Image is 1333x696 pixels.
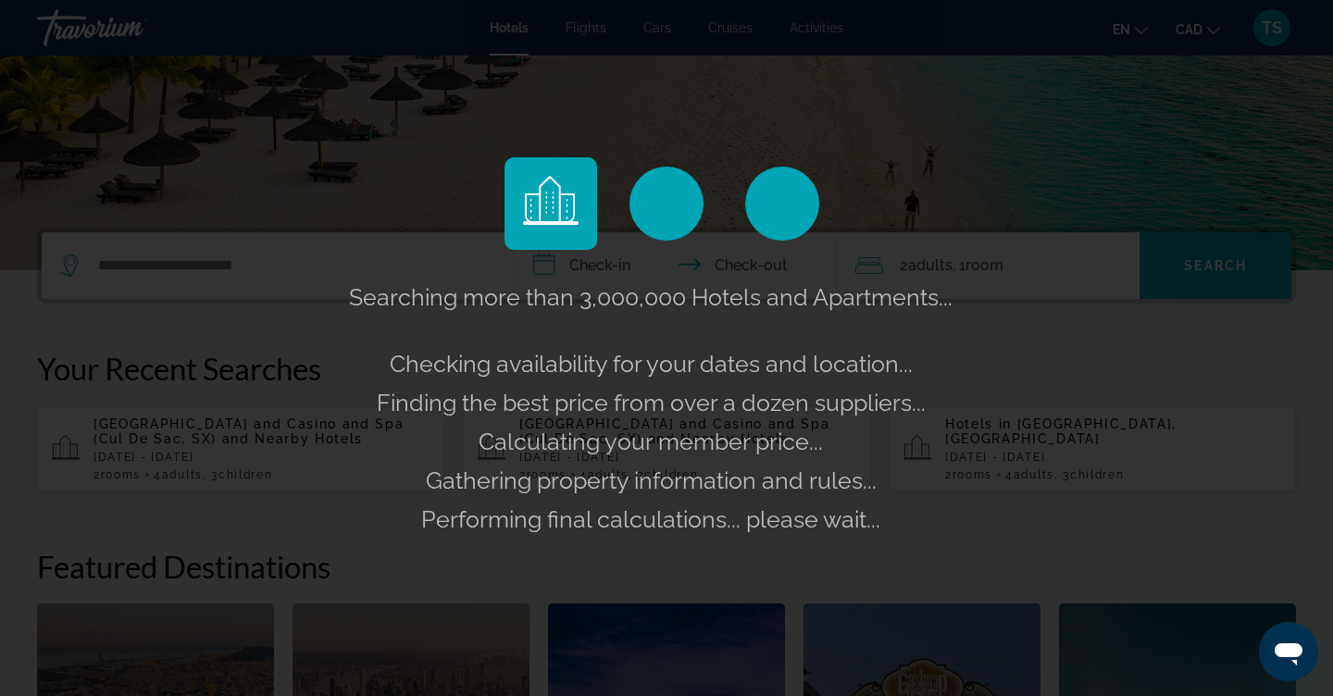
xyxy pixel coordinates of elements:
span: Gathering property information and rules... [426,466,877,494]
span: Checking availability for your dates and location... [390,350,913,378]
span: Finding the best price from over a dozen suppliers... [377,389,926,416]
iframe: Button to launch messaging window [1259,622,1318,681]
span: Calculating your member price... [479,428,823,455]
span: Performing final calculations... please wait... [421,505,880,533]
span: Searching more than 3,000,000 Hotels and Apartments... [349,283,953,311]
